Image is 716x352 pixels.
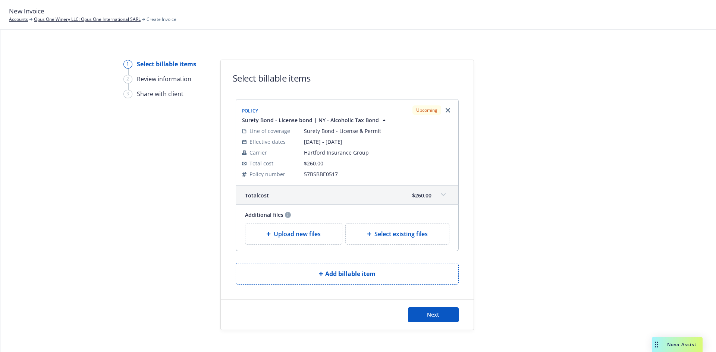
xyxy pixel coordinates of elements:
[245,211,283,219] span: Additional files
[233,72,311,84] h1: Select billable items
[236,186,458,204] div: Totalcost$260.00
[34,16,141,23] a: Opus One Winery LLC; Opus One International SARL
[137,60,196,69] div: Select billable items
[249,170,285,178] span: Policy number
[236,263,459,285] button: Add billable item
[345,223,449,245] div: Select existing files
[242,116,388,124] button: Surety Bond - License bond | NY - Alcoholic Tax Bond
[245,191,269,199] span: Total cost
[427,311,439,318] span: Next
[304,170,452,178] span: 57BSBBE0517
[412,105,441,115] div: Upcoming
[9,6,44,16] span: New Invoice
[249,138,286,146] span: Effective dates
[242,108,258,114] span: Policy
[304,149,452,156] span: Hartford Insurance Group
[652,337,661,352] div: Drag to move
[667,341,697,348] span: Nova Assist
[123,90,132,98] div: 3
[325,269,376,278] span: Add billable item
[245,223,343,245] div: Upload new files
[242,116,379,124] span: Surety Bond - License bond | NY - Alcoholic Tax Bond
[304,127,452,135] span: Surety Bond - License & Permit
[443,106,452,115] a: Remove browser
[137,74,191,83] div: Review information
[249,149,267,156] span: Carrier
[123,60,132,69] div: 1
[123,75,132,83] div: 2
[304,160,323,167] span: $260.00
[249,127,290,135] span: Line of coverage
[408,307,459,322] button: Next
[274,229,321,238] span: Upload new files
[304,138,452,146] span: [DATE] - [DATE]
[412,191,431,199] span: $260.00
[652,337,703,352] button: Nova Assist
[374,229,428,238] span: Select existing files
[9,16,28,23] a: Accounts
[249,159,273,167] span: Total cost
[137,89,183,98] div: Share with client
[147,16,176,23] span: Create Invoice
